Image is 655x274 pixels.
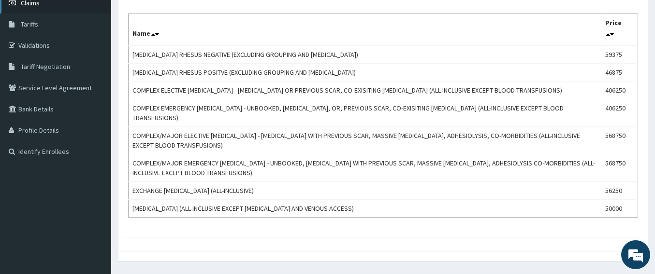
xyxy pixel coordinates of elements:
[129,14,601,46] th: Name
[129,45,601,64] td: [MEDICAL_DATA] RHESUS NEGATIVE (EXCLUDING GROUPING AND [MEDICAL_DATA])
[5,177,184,210] textarea: Type your message and hit 'Enter'
[129,64,601,82] td: [MEDICAL_DATA] RHESUS POSITVE (EXCLUDING GROUPING AND [MEDICAL_DATA])
[129,99,601,127] td: COMPLEX EMERGENCY [MEDICAL_DATA] - UNBOOKED, [MEDICAL_DATA], OR, PREVIOUS SCAR, CO-EXISITING [MED...
[56,78,133,176] span: We're online!
[129,127,601,154] td: COMPLEX/MAJOR ELECTIVE [MEDICAL_DATA] - [MEDICAL_DATA] WITH PREVIOUS SCAR, MASSIVE [MEDICAL_DATA]...
[601,154,638,182] td: 568750
[21,62,70,71] span: Tariff Negotiation
[601,182,638,200] td: 56250
[21,20,38,28] span: Tariffs
[159,5,182,28] div: Minimize live chat window
[18,48,39,72] img: d_794563401_company_1708531726252_794563401
[601,82,638,99] td: 406250
[50,54,162,67] div: Chat with us now
[129,182,601,200] td: EXCHANGE [MEDICAL_DATA] (ALL-INCLUSIVE)
[129,82,601,99] td: COMPLEX ELECTIVE [MEDICAL_DATA] - [MEDICAL_DATA] OR PREVIOUS SCAR, CO-EXISITING [MEDICAL_DATA] (A...
[601,45,638,64] td: 59375
[601,14,638,46] th: Price
[601,99,638,127] td: 406250
[601,64,638,82] td: 46875
[601,200,638,218] td: 50000
[601,127,638,154] td: 568750
[129,200,601,218] td: [MEDICAL_DATA] (ALL-INCLUSIVE EXCEPT [MEDICAL_DATA] AND VENOUS ACCESS)
[129,154,601,182] td: COMPLEX/MAJOR EMERGENCY [MEDICAL_DATA] - UNBOOKED, [MEDICAL_DATA] WITH PREVIOUS SCAR, MASSIVE [ME...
